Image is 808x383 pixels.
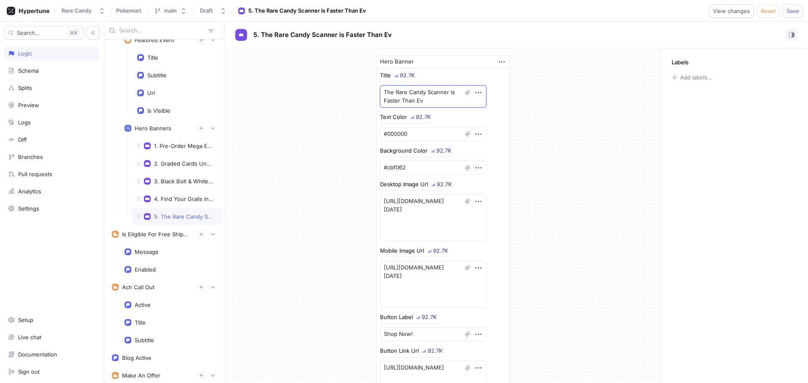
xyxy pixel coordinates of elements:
[380,85,486,108] textarea: The Rare Candy Scanner is Faster Than Ev
[709,4,754,18] button: View changes
[18,205,39,212] div: Settings
[135,37,174,43] div: Featured Event
[436,148,452,153] div: 92.7K
[119,26,205,35] input: Search...
[669,72,715,83] button: Add labels...
[135,266,156,273] div: Enabled
[428,348,443,354] div: 92.7K
[18,334,41,341] div: Live chat
[713,8,750,13] span: View changes
[380,182,428,187] div: Desktop Image Url
[433,248,448,254] div: 92.7K
[135,125,171,132] div: Hero Banners
[18,136,27,143] div: Diff
[197,4,230,18] button: Draft
[200,7,213,14] div: Draft
[380,161,486,175] textarea: #cbf062
[18,67,39,74] div: Schema
[18,188,41,195] div: Analytics
[154,178,214,185] div: 3. Black Bolt & White Flare Have Arrived!
[164,7,177,14] div: main
[380,327,486,341] textarea: Shop Now!
[58,4,109,18] button: Rare Candy
[380,148,428,153] div: Background Color
[18,351,57,358] div: Documentation
[154,213,214,220] div: 5. The Rare Candy Scanner is Faster Than Ev
[380,58,414,66] div: Hero Banner
[783,4,803,18] button: Save
[248,7,366,15] div: 5. The Rare Candy Scanner is Faster Than Ev
[18,368,40,375] div: Sign out
[18,317,33,323] div: Setup
[416,114,431,120] div: 92.7K
[380,348,419,354] div: Button Link Url
[18,85,32,91] div: Splits
[154,195,214,202] div: 4. Find Your Grails in Our Weekly Auctions!
[135,319,146,326] div: Title
[135,248,159,255] div: Message
[61,7,92,14] div: Rare Candy
[380,73,391,78] div: Title
[761,8,776,13] span: Reset
[135,337,154,343] div: Subtitle
[116,8,141,13] span: Pokemart
[437,182,452,187] div: 92.7K
[18,50,32,57] div: Logic
[154,160,214,167] div: 2. Graded Cards Under $100
[422,314,437,320] div: 92.7K
[154,143,214,149] div: 1. Pre-Order Mega Evolution
[18,102,39,108] div: Preview
[18,171,52,177] div: Pull requests
[17,30,40,35] span: Search...
[400,73,415,78] div: 92.7K
[380,194,486,241] textarea: [URL][DOMAIN_NAME][DATE]
[757,4,779,18] button: Reset
[122,284,154,291] div: Ach Call Out
[135,301,151,308] div: Active
[18,153,43,160] div: Branches
[672,59,688,66] p: Labels
[380,114,407,120] div: Text Color
[147,107,170,114] div: Is Visible
[380,248,424,254] div: Mobile Image Url
[67,29,80,37] div: K
[122,372,160,379] div: Make An Offer
[151,4,190,18] button: main
[253,30,392,40] p: 5. The Rare Candy Scanner is Faster Than Ev
[4,347,100,362] a: Documentation
[147,72,167,79] div: Subtitle
[147,54,158,61] div: Title
[380,261,486,308] textarea: [URL][DOMAIN_NAME][DATE]
[380,314,413,320] div: Button Label
[787,8,799,13] span: Save
[122,231,190,238] div: Is Eligible For Free Shipping
[122,354,151,361] div: Blog Active
[380,127,486,141] textarea: #000000
[4,26,84,40] button: Search...K
[18,119,31,126] div: Logs
[147,90,155,96] div: Url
